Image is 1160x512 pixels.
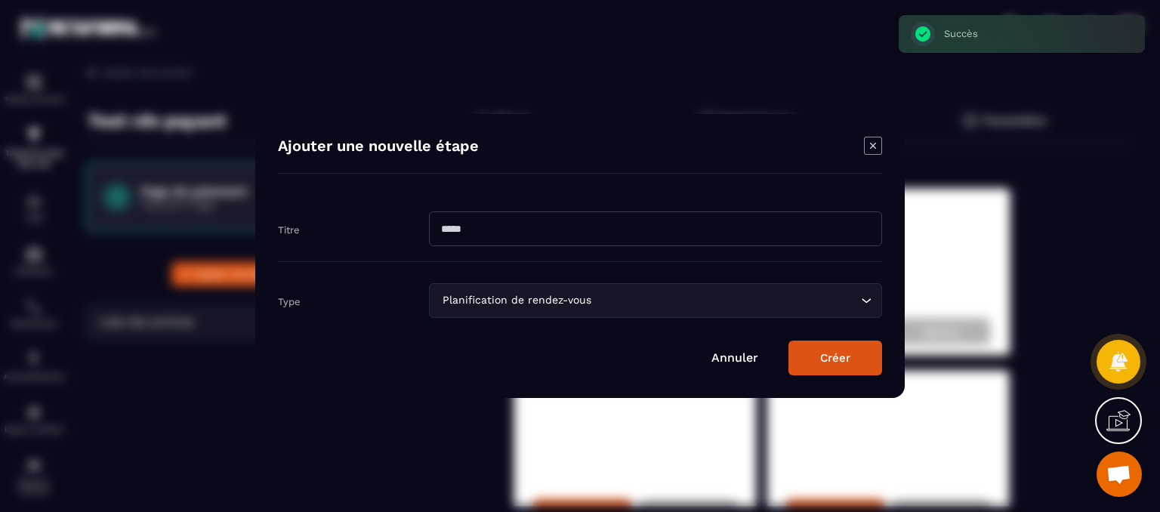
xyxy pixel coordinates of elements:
div: Search for option [429,283,882,318]
input: Search for option [594,292,857,309]
button: Créer [788,341,882,375]
span: Planification de rendez-vous [439,292,594,309]
label: Type [278,296,301,307]
h4: Ajouter une nouvelle étape [278,137,479,158]
a: Ouvrir le chat [1097,452,1142,497]
a: Annuler [711,350,758,365]
label: Titre [278,224,300,236]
